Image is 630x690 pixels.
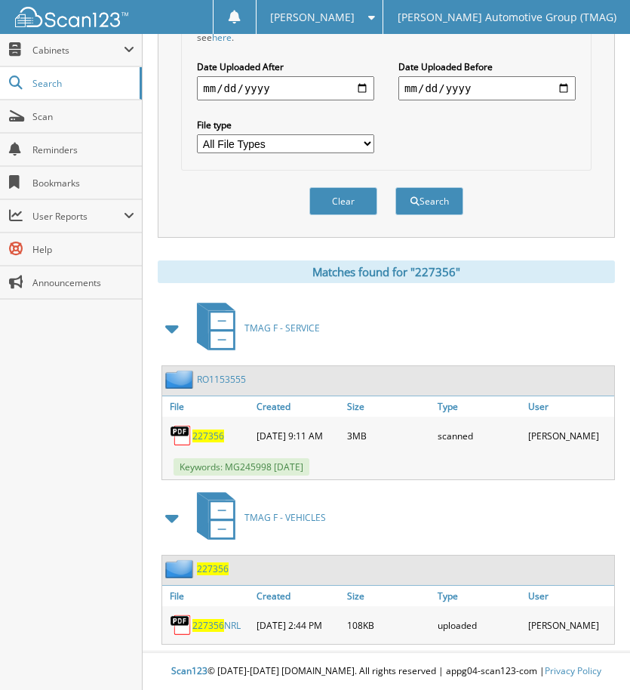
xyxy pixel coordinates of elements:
[165,370,197,389] img: folder2.png
[545,664,601,677] a: Privacy Policy
[555,618,630,690] iframe: Chat Widget
[197,76,374,100] input: start
[165,559,197,578] img: folder2.png
[434,396,524,417] a: Type
[192,619,224,632] span: 227356
[192,430,224,442] a: 227356
[434,610,524,640] div: uploaded
[32,210,124,223] span: User Reports
[343,420,434,451] div: 3MB
[434,420,524,451] div: scanned
[170,424,192,447] img: PDF.png
[158,260,615,283] div: Matches found for "227356"
[398,13,616,22] span: [PERSON_NAME] Automotive Group (TMAG)
[32,243,134,256] span: Help
[188,298,320,358] a: TMAG F - SERVICE
[253,396,343,417] a: Created
[398,76,576,100] input: end
[32,276,134,289] span: Announcements
[32,177,134,189] span: Bookmarks
[197,373,246,386] a: RO1153555
[524,396,615,417] a: User
[244,511,326,524] span: TMAG F - VEHICLES
[524,610,615,640] div: [PERSON_NAME]
[524,420,615,451] div: [PERSON_NAME]
[32,77,132,90] span: Search
[192,619,241,632] a: 227356NRL
[398,60,576,73] label: Date Uploaded Before
[170,614,192,636] img: PDF.png
[32,44,124,57] span: Cabinets
[309,187,377,215] button: Clear
[197,119,374,131] label: File type
[343,610,434,640] div: 108KB
[15,7,128,27] img: scan123-logo-white.svg
[197,60,374,73] label: Date Uploaded After
[171,664,207,677] span: Scan123
[253,420,343,451] div: [DATE] 9:11 AM
[212,31,232,44] a: here
[188,488,326,547] a: TMAG F - VEHICLES
[270,13,355,22] span: [PERSON_NAME]
[32,110,134,123] span: Scan
[32,143,134,156] span: Reminders
[343,586,434,606] a: Size
[162,586,253,606] a: File
[197,562,229,575] a: 227356
[162,396,253,417] a: File
[174,458,309,476] span: Keywords: MG245998 [DATE]
[395,187,463,215] button: Search
[343,396,434,417] a: Size
[253,610,343,640] div: [DATE] 2:44 PM
[143,653,630,690] div: © [DATE]-[DATE] [DOMAIN_NAME]. All rights reserved | appg04-scan123-com |
[524,586,615,606] a: User
[244,322,320,334] span: TMAG F - SERVICE
[253,586,343,606] a: Created
[434,586,524,606] a: Type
